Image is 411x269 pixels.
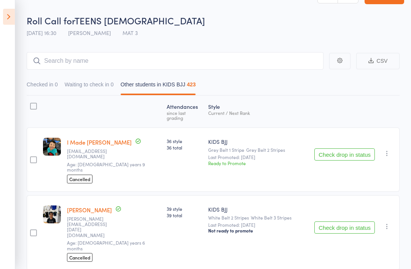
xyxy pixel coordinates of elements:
[251,214,292,221] span: White Belt 3 Stripes
[67,148,116,159] small: niputuayui@yahoo.com
[167,212,202,218] span: 39 total
[208,222,308,228] small: Last Promoted: [DATE]
[67,253,92,262] span: Cancelled
[208,160,308,166] div: Ready to Promote
[121,78,196,95] button: Other students in KIDS BJJ423
[67,175,92,183] span: Cancelled
[55,81,58,88] div: 0
[208,110,308,115] div: Current / Next Rank
[67,239,145,251] span: Age: [DEMOGRAPHIC_DATA] years 6 months
[75,14,205,27] span: TEENS [DEMOGRAPHIC_DATA]
[68,29,111,37] span: [PERSON_NAME]
[43,205,61,223] img: image1614663999.png
[65,78,114,95] button: Waiting to check in0
[205,99,311,124] div: Style
[167,110,202,120] div: since last grading
[246,146,285,153] span: Grey Belt 2 Stripes
[208,205,308,213] div: KIDS BJJ
[164,99,205,124] div: Atten­dances
[67,206,112,214] a: [PERSON_NAME]
[314,148,375,161] button: Check drop in status
[167,138,202,144] span: 36 style
[356,53,400,69] button: CSV
[27,29,56,37] span: [DATE] 16:30
[111,81,114,88] div: 0
[123,29,138,37] span: MAT 3
[208,147,308,152] div: Grey Belt 1 Stripe
[27,14,75,27] span: Roll Call for
[67,216,116,238] small: Megha.29nov@gmail.com
[314,221,375,234] button: Check drop in status
[67,138,132,146] a: I Made [PERSON_NAME]
[27,78,58,95] button: Checked in0
[43,138,61,156] img: image1646036773.png
[67,161,145,173] span: Age: [DEMOGRAPHIC_DATA] years 9 months
[208,154,308,160] small: Last Promoted: [DATE]
[167,205,202,212] span: 39 style
[208,215,308,220] div: White Belt 2 Stripes
[208,228,308,234] div: Not ready to promote
[187,81,196,88] div: 423
[208,138,308,145] div: KIDS BJJ
[167,144,202,151] span: 36 total
[27,52,323,70] input: Search by name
